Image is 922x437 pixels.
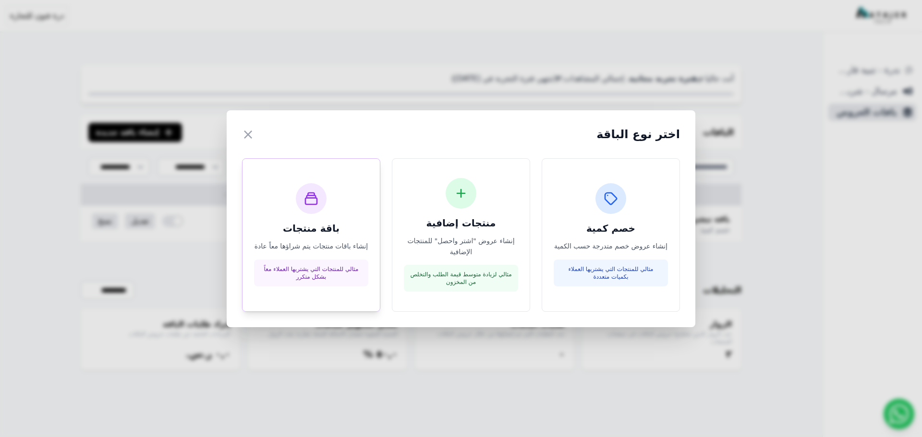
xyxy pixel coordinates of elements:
[554,241,668,252] p: إنشاء عروض خصم متدرجة حسب الكمية
[260,265,363,281] p: مثالي للمنتجات التي يشتريها العملاء معاً بشكل متكرر
[404,216,518,230] h3: منتجات إضافية
[404,236,518,258] p: إنشاء عروض "اشتر واحصل" للمنتجات الإضافية
[596,127,680,142] h2: اختر نوع الباقة
[559,265,662,281] p: مثالي للمنتجات التي يشتريها العملاء بكميات متعددة
[254,241,368,252] p: إنشاء باقات منتجات يتم شراؤها معاً عادة
[410,271,512,286] p: مثالي لزيادة متوسط قيمة الطلب والتخلص من المخزون
[242,126,254,143] button: ×
[254,222,368,235] h3: باقة منتجات
[554,222,668,235] h3: خصم كمية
